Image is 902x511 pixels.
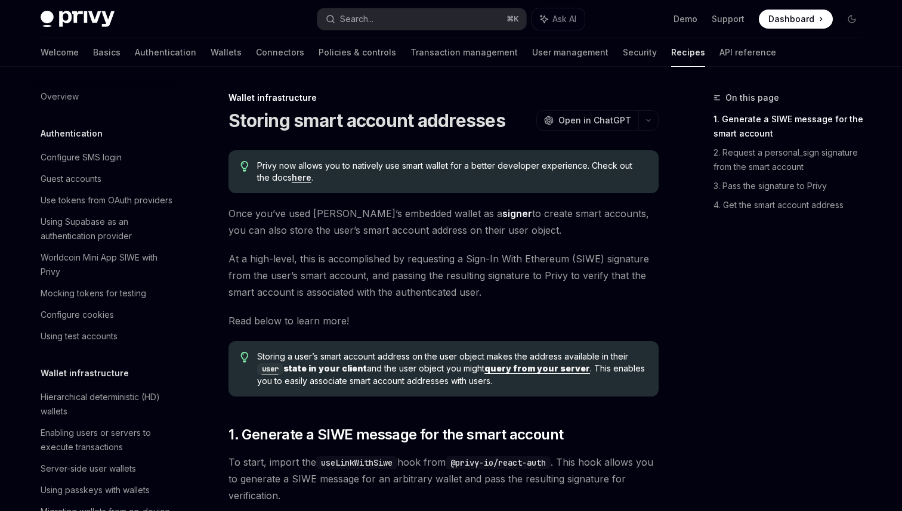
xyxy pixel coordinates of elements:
span: ⌘ K [506,14,519,24]
h1: Storing smart account addresses [228,110,505,131]
div: Search... [340,12,373,26]
strong: signer [502,208,532,219]
div: Use tokens from OAuth providers [41,193,172,208]
a: Transaction management [410,38,518,67]
a: Overview [31,86,184,107]
button: Ask AI [532,8,585,30]
a: Policies & controls [319,38,396,67]
a: Hierarchical deterministic (HD) wallets [31,386,184,422]
div: Configure SMS login [41,150,122,165]
span: Read below to learn more! [228,312,659,329]
a: Configure SMS login [31,147,184,168]
a: Welcome [41,38,79,67]
a: Security [623,38,657,67]
div: Configure cookies [41,308,114,322]
a: Support [712,13,745,25]
span: At a high-level, this is accomplished by requesting a Sign-In With Ethereum (SIWE) signature from... [228,250,659,301]
span: To start, import the hook from . This hook allows you to generate a SIWE message for an arbitrary... [228,454,659,504]
button: Open in ChatGPT [536,110,638,131]
div: Worldcoin Mini App SIWE with Privy [41,250,177,279]
img: dark logo [41,11,115,27]
svg: Tip [240,352,249,363]
a: query from your server [484,363,590,374]
div: Enabling users or servers to execute transactions [41,426,177,454]
span: Ask AI [552,13,576,25]
button: Search...⌘K [317,8,526,30]
div: Mocking tokens for testing [41,286,146,301]
a: Mocking tokens for testing [31,283,184,304]
button: Toggle dark mode [842,10,861,29]
a: userstate in your client [257,363,367,373]
h5: Wallet infrastructure [41,366,129,380]
h5: Authentication [41,126,103,141]
div: Using test accounts [41,329,118,343]
a: Basics [93,38,121,67]
a: Use tokens from OAuth providers [31,190,184,211]
span: Dashboard [768,13,814,25]
div: Overview [41,89,79,104]
a: 4. Get the smart account address [713,196,871,215]
a: Demo [674,13,697,25]
a: Worldcoin Mini App SIWE with Privy [31,247,184,283]
span: Storing a user’s smart account address on the user object makes the address available in their an... [257,351,647,387]
div: Using Supabase as an authentication provider [41,215,177,243]
svg: Tip [240,161,249,172]
div: Guest accounts [41,172,101,186]
a: Recipes [671,38,705,67]
a: Using Supabase as an authentication provider [31,211,184,247]
a: Enabling users or servers to execute transactions [31,422,184,458]
div: Server-side user wallets [41,462,136,476]
a: Authentication [135,38,196,67]
a: Connectors [256,38,304,67]
a: Server-side user wallets [31,458,184,479]
a: Using test accounts [31,326,184,347]
span: Once you’ve used [PERSON_NAME]’s embedded wallet as a to create smart accounts, you can also stor... [228,205,659,239]
span: 1. Generate a SIWE message for the smart account [228,425,563,444]
div: Wallet infrastructure [228,92,659,104]
span: Open in ChatGPT [558,114,631,126]
a: 1. Generate a SIWE message for the smart account [713,110,871,143]
code: @privy-io/react-auth [446,456,551,469]
code: useLinkWithSiwe [316,456,397,469]
b: state in your client [257,363,367,373]
span: On this page [725,91,779,105]
span: Privy now allows you to natively use smart wallet for a better developer experience. Check out th... [257,160,647,184]
a: 3. Pass the signature to Privy [713,176,871,196]
code: user [257,363,283,375]
a: API reference [719,38,776,67]
a: Guest accounts [31,168,184,190]
a: 2. Request a personal_sign signature from the smart account [713,143,871,176]
div: Hierarchical deterministic (HD) wallets [41,390,177,419]
a: Using passkeys with wallets [31,479,184,501]
a: here [292,172,311,183]
div: Using passkeys with wallets [41,483,150,497]
a: Configure cookies [31,304,184,326]
a: User management [532,38,608,67]
a: Dashboard [759,10,833,29]
a: Wallets [211,38,242,67]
